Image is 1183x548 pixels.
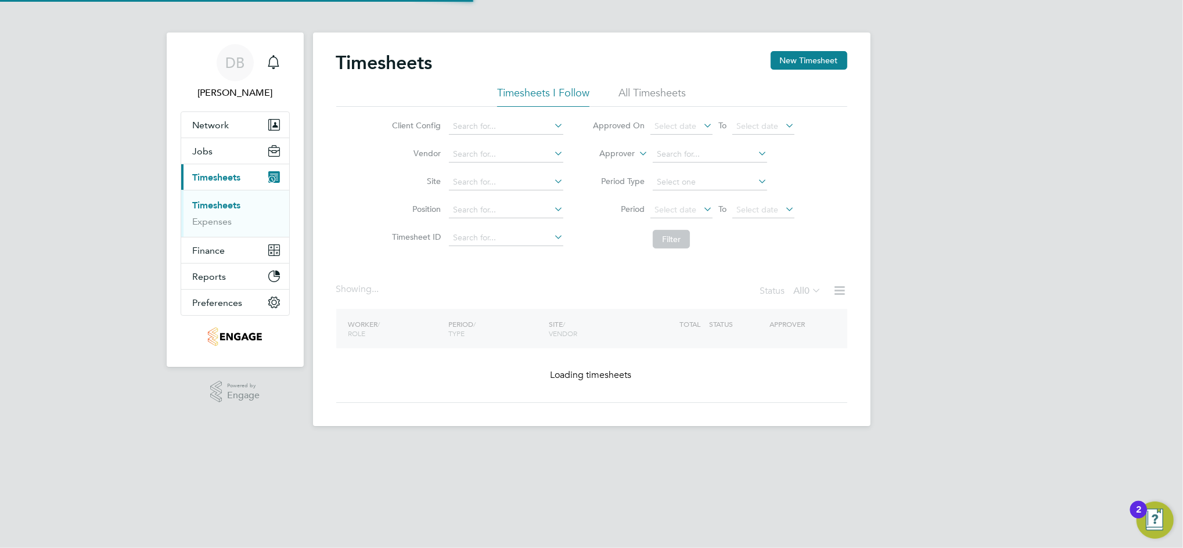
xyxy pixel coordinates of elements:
img: thornbaker-logo-retina.png [208,327,262,346]
span: Select date [736,204,778,215]
span: To [715,201,730,217]
input: Select one [653,174,767,190]
button: Open Resource Center, 2 new notifications [1137,502,1174,539]
button: Preferences [181,290,289,315]
li: All Timesheets [619,86,686,107]
a: Go to home page [181,327,290,346]
a: Powered byEngage [210,381,260,403]
span: Network [193,120,229,131]
button: Timesheets [181,164,289,190]
span: 0 [805,285,810,297]
span: Timesheets [193,172,241,183]
button: Filter [653,230,690,248]
span: To [715,118,730,133]
input: Search for... [449,118,563,135]
span: Reports [193,271,226,282]
label: Approved On [592,120,645,131]
input: Search for... [449,230,563,246]
label: Site [389,176,441,186]
span: Select date [655,121,696,131]
label: Approver [582,148,635,160]
span: Preferences [193,297,243,308]
div: 2 [1136,510,1141,525]
button: New Timesheet [771,51,847,70]
span: Powered by [227,381,260,391]
button: Finance [181,237,289,263]
input: Search for... [449,174,563,190]
div: Status [760,283,824,300]
nav: Main navigation [167,33,304,367]
a: Timesheets [193,200,241,211]
a: Expenses [193,216,232,227]
input: Search for... [653,146,767,163]
input: Search for... [449,146,563,163]
span: Select date [655,204,696,215]
div: Showing [336,283,382,295]
div: Timesheets [181,190,289,237]
li: Timesheets I Follow [497,86,589,107]
span: Engage [227,391,260,401]
label: Timesheet ID [389,232,441,242]
input: Search for... [449,202,563,218]
button: Reports [181,264,289,289]
label: Position [389,204,441,214]
span: ... [372,283,379,295]
span: Daniel Bassett [181,86,290,100]
span: Select date [736,121,778,131]
h2: Timesheets [336,51,433,74]
label: Vendor [389,148,441,158]
span: Finance [193,245,225,256]
button: Network [181,112,289,138]
label: Period Type [592,176,645,186]
label: Client Config [389,120,441,131]
button: Jobs [181,138,289,164]
label: Period [592,204,645,214]
a: DB[PERSON_NAME] [181,44,290,100]
span: DB [225,55,244,70]
label: All [794,285,822,297]
span: Jobs [193,146,213,157]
